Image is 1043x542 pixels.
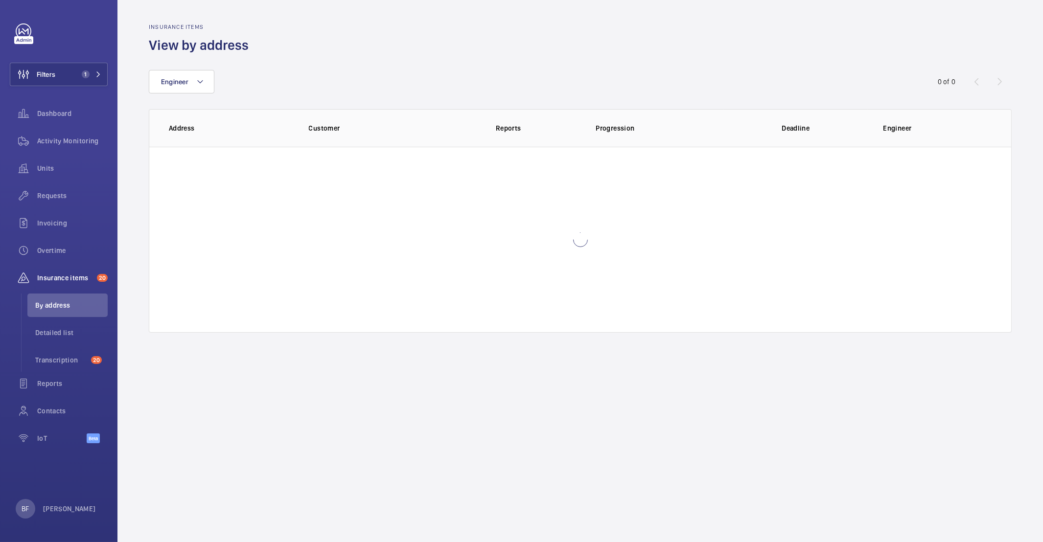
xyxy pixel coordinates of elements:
button: Filters1 [10,63,108,86]
p: Deadline [731,123,861,133]
span: Transcription [35,355,87,365]
p: Engineer [883,123,992,133]
span: Reports [37,379,108,388]
button: Engineer [149,70,214,93]
p: Address [169,123,293,133]
span: 20 [97,274,108,282]
span: Insurance items [37,273,93,283]
p: Customer [309,123,437,133]
span: Units [37,163,108,173]
span: Activity Monitoring [37,136,108,146]
p: Reports [443,123,574,133]
span: Beta [87,433,100,443]
h2: Insurance items [149,23,255,30]
span: Engineer [161,78,188,86]
span: Contacts [37,406,108,416]
p: [PERSON_NAME] [43,504,96,514]
span: Requests [37,191,108,201]
p: BF [22,504,29,514]
span: IoT [37,433,87,443]
span: By address [35,300,108,310]
span: Detailed list [35,328,108,338]
span: Invoicing [37,218,108,228]
span: 1 [82,70,90,78]
span: Filters [37,69,55,79]
span: 20 [91,356,102,364]
span: Dashboard [37,109,108,118]
span: Overtime [37,246,108,255]
p: Progression [596,123,724,133]
h1: View by address [149,36,255,54]
div: 0 of 0 [938,77,955,87]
